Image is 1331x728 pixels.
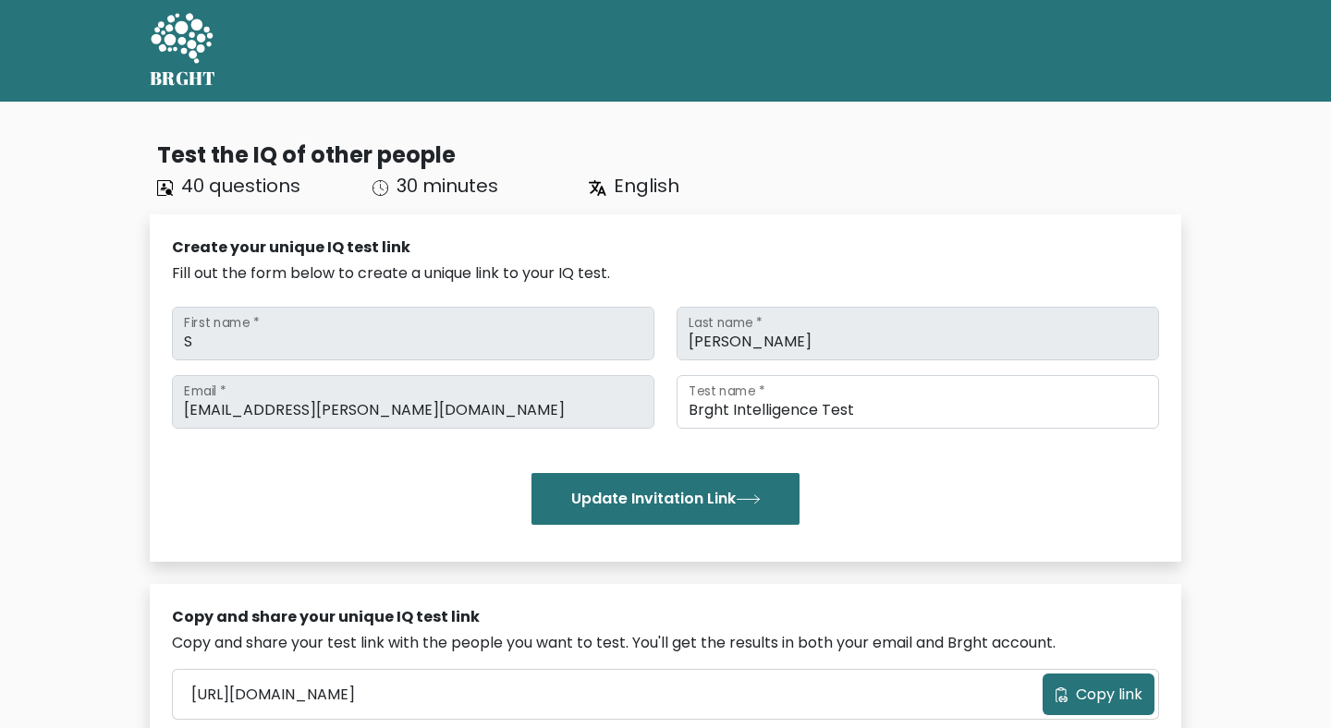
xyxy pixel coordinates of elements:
[172,632,1159,654] div: Copy and share your test link with the people you want to test. You'll get the results in both yo...
[677,375,1159,429] input: Test name
[531,473,800,525] button: Update Invitation Link
[614,173,679,199] span: English
[1043,673,1154,715] button: Copy link
[1076,684,1142,706] span: Copy link
[172,606,1159,628] div: Copy and share your unique IQ test link
[677,307,1159,360] input: Last name
[172,307,654,360] input: First name
[181,173,300,199] span: 40 questions
[172,375,654,429] input: Email
[397,173,498,199] span: 30 minutes
[150,67,216,90] h5: BRGHT
[157,139,1181,172] div: Test the IQ of other people
[172,237,1159,259] div: Create your unique IQ test link
[150,7,216,94] a: BRGHT
[172,262,1159,285] div: Fill out the form below to create a unique link to your IQ test.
